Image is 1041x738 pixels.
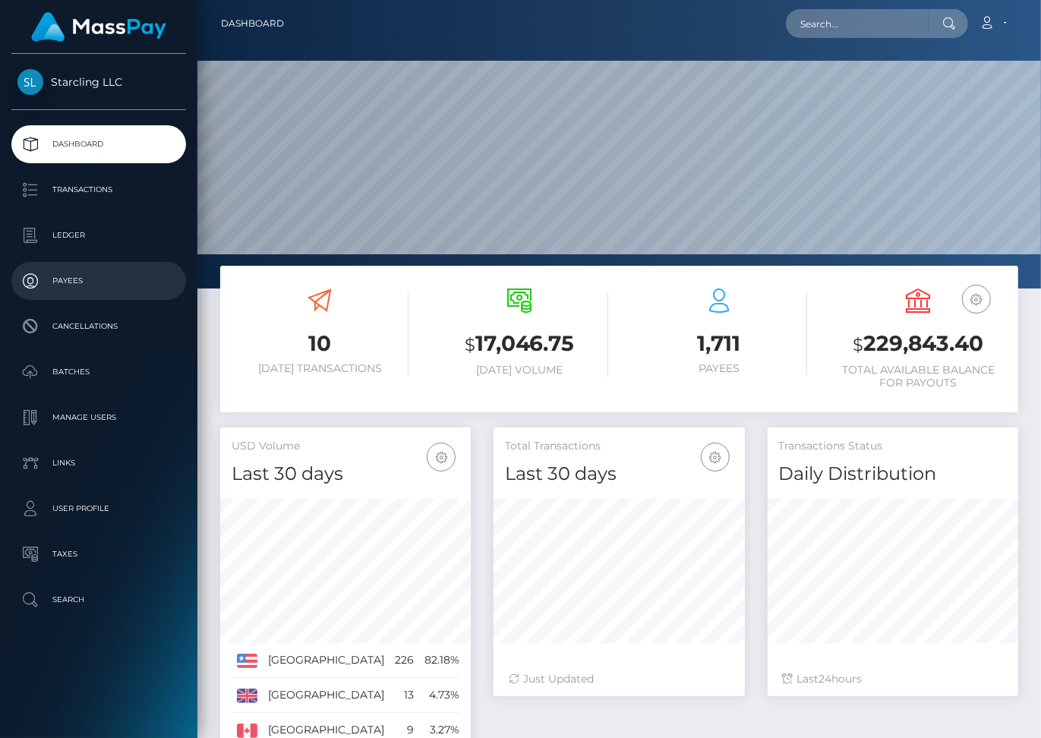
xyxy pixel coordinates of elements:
[232,439,459,454] h5: USD Volume
[11,307,186,345] a: Cancellations
[232,362,409,375] h6: [DATE] Transactions
[11,444,186,482] a: Links
[263,643,390,678] td: [GEOGRAPHIC_DATA]
[419,678,465,713] td: 4.73%
[783,671,1003,687] div: Last hours
[11,490,186,528] a: User Profile
[221,8,284,39] a: Dashboard
[237,654,257,667] img: US.png
[17,224,180,247] p: Ledger
[11,535,186,573] a: Taxes
[505,439,733,454] h5: Total Transactions
[830,329,1007,360] h3: 229,843.40
[390,643,419,678] td: 226
[237,689,257,702] img: GB.png
[465,334,475,355] small: $
[17,588,180,611] p: Search
[17,315,180,338] p: Cancellations
[431,329,608,360] h3: 17,046.75
[31,12,166,42] img: MassPay Logo
[17,270,180,292] p: Payees
[232,461,459,487] h4: Last 30 days
[237,724,257,737] img: CA.png
[11,581,186,619] a: Search
[431,364,608,377] h6: [DATE] Volume
[11,399,186,437] a: Manage Users
[779,439,1007,454] h5: Transactions Status
[830,364,1007,389] h6: Total Available Balance for Payouts
[631,362,808,375] h6: Payees
[11,216,186,254] a: Ledger
[779,461,1007,487] h4: Daily Distribution
[17,133,180,156] p: Dashboard
[505,461,733,487] h4: Last 30 days
[17,452,180,475] p: Links
[11,75,186,89] span: Starcling LLC
[853,334,864,355] small: $
[17,543,180,566] p: Taxes
[509,671,729,687] div: Just Updated
[17,406,180,429] p: Manage Users
[786,9,929,38] input: Search...
[390,678,419,713] td: 13
[819,672,832,686] span: 24
[263,678,390,713] td: [GEOGRAPHIC_DATA]
[11,353,186,391] a: Batches
[17,178,180,201] p: Transactions
[232,329,409,358] h3: 10
[11,262,186,300] a: Payees
[17,361,180,383] p: Batches
[17,69,43,95] img: Starcling LLC
[419,643,465,678] td: 82.18%
[11,125,186,163] a: Dashboard
[11,171,186,209] a: Transactions
[631,329,808,358] h3: 1,711
[17,497,180,520] p: User Profile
